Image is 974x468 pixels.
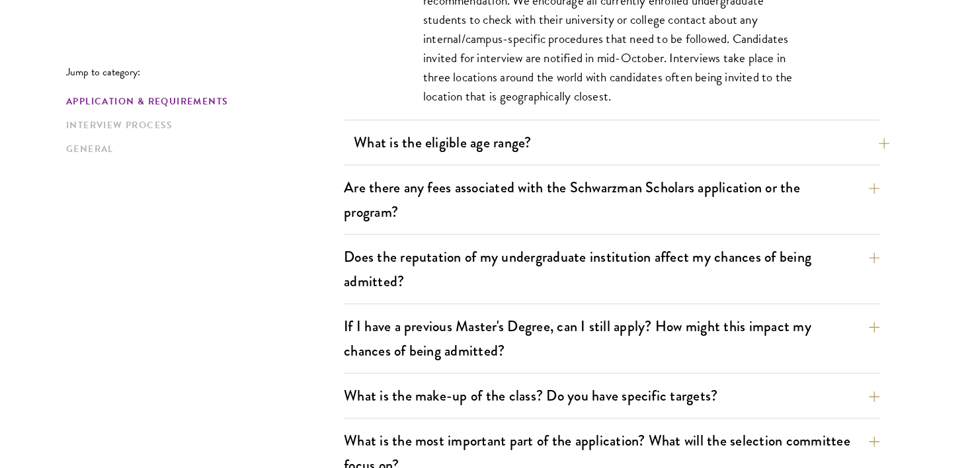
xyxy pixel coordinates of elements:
a: General [66,142,336,156]
button: What is the eligible age range? [354,128,889,157]
button: What is the make-up of the class? Do you have specific targets? [344,381,879,410]
button: Are there any fees associated with the Schwarzman Scholars application or the program? [344,173,879,227]
p: Jump to category: [66,66,344,78]
a: Interview Process [66,118,336,132]
button: Does the reputation of my undergraduate institution affect my chances of being admitted? [344,242,879,296]
button: If I have a previous Master's Degree, can I still apply? How might this impact my chances of bein... [344,311,879,366]
a: Application & Requirements [66,95,336,108]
